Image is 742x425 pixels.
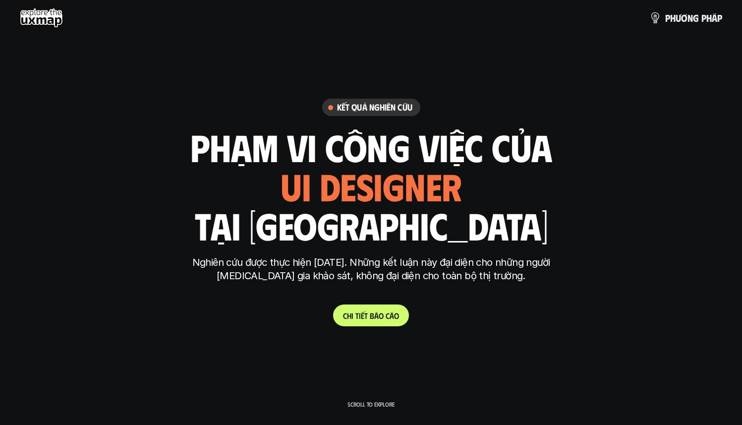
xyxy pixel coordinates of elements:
[194,204,548,246] h1: tại [GEOGRAPHIC_DATA]
[649,8,722,28] a: phươngpháp
[374,311,379,320] span: á
[185,256,557,283] p: Nghiên cứu được thực hiện [DATE]. Những kết luận này đại diện cho những người [MEDICAL_DATA] gia ...
[347,401,395,408] p: Scroll to explore
[717,12,722,23] span: p
[333,304,409,326] a: Chitiếtbáocáo
[701,12,706,23] span: p
[359,311,361,320] span: i
[355,311,359,320] span: t
[386,311,390,320] span: c
[712,12,717,23] span: á
[394,311,399,320] span: o
[390,311,394,320] span: á
[364,311,368,320] span: t
[337,102,412,113] h6: Kết quả nghiên cứu
[670,12,676,23] span: h
[681,12,687,23] span: ơ
[351,311,353,320] span: i
[687,12,693,23] span: n
[706,12,712,23] span: h
[379,311,384,320] span: o
[370,311,374,320] span: b
[361,311,364,320] span: ế
[665,12,670,23] span: p
[693,12,699,23] span: g
[190,126,552,168] h1: phạm vi công việc của
[347,311,351,320] span: h
[676,12,681,23] span: ư
[343,311,347,320] span: C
